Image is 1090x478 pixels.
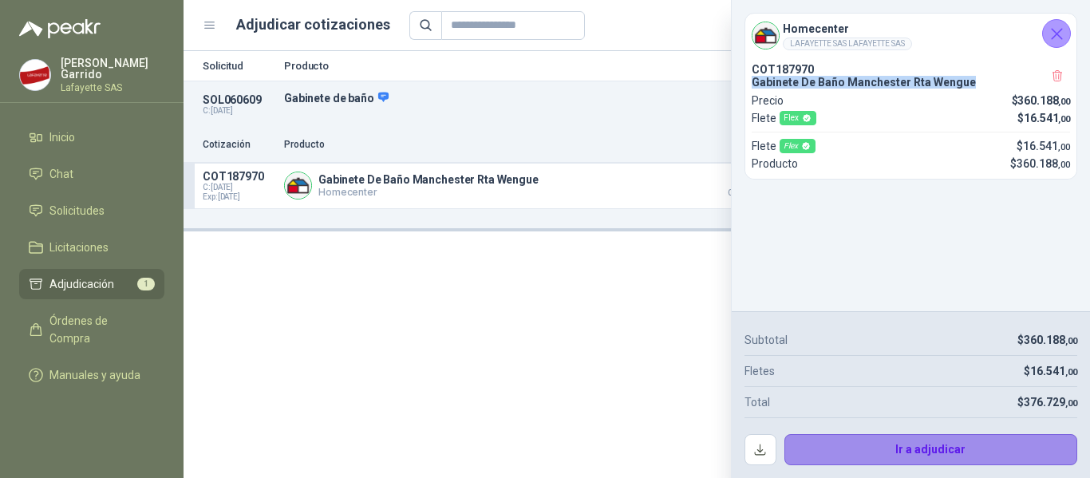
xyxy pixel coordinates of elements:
[284,61,841,71] p: Producto
[203,106,274,116] p: C: [DATE]
[1058,114,1070,124] span: ,00
[744,393,770,411] p: Total
[1024,112,1070,124] span: 16.541
[49,275,114,293] span: Adjudicación
[49,202,105,219] span: Solicitudes
[1012,92,1071,109] p: $
[19,196,164,226] a: Solicitudes
[19,360,164,390] a: Manuales y ayuda
[49,312,149,347] span: Órdenes de Compra
[752,109,816,127] p: Flete
[203,93,274,106] p: SOL060609
[744,362,775,380] p: Fletes
[1024,396,1077,409] span: 376.729
[318,186,539,198] p: Homecenter
[318,173,539,186] p: Gabinete De Baño Manchester Rta Wengue
[284,91,841,105] p: Gabinete de baño
[203,183,274,192] span: C: [DATE]
[236,14,390,36] h1: Adjudicar cotizaciones
[1024,334,1077,346] span: 360.188
[137,278,155,290] span: 1
[752,155,798,172] p: Producto
[19,122,164,152] a: Inicio
[1024,362,1077,380] p: $
[49,366,140,384] span: Manuales y ayuda
[1017,109,1070,127] p: $
[1030,365,1077,377] span: 16.541
[1017,94,1070,107] span: 360.188
[203,137,274,152] p: Cotización
[784,434,1078,466] button: Ir a adjudicar
[203,170,274,183] p: COT187970
[19,232,164,263] a: Licitaciones
[752,92,784,109] p: Precio
[1023,140,1070,152] span: 16.541
[61,83,164,93] p: Lafayette SAS
[780,111,816,125] div: Flex
[1010,155,1070,172] p: $
[1058,97,1070,107] span: ,00
[1058,142,1070,152] span: ,00
[20,60,50,90] img: Company Logo
[203,192,274,202] span: Exp: [DATE]
[704,137,784,152] p: Precio
[284,137,694,152] p: Producto
[744,331,788,349] p: Subtotal
[752,76,1070,89] p: Gabinete De Baño Manchester Rta Wengue
[19,19,101,38] img: Logo peakr
[780,139,816,153] div: Flex
[752,63,1070,76] p: COT187970
[1017,331,1077,349] p: $
[19,306,164,354] a: Órdenes de Compra
[49,239,109,256] span: Licitaciones
[704,189,784,197] span: Crédito 30 días
[1058,160,1070,170] span: ,00
[1065,336,1077,346] span: ,00
[1017,137,1070,155] p: $
[1017,157,1070,170] span: 360.188
[203,61,274,71] p: Solicitud
[49,165,73,183] span: Chat
[49,128,75,146] span: Inicio
[285,172,311,199] img: Company Logo
[19,269,164,299] a: Adjudicación1
[61,57,164,80] p: [PERSON_NAME] Garrido
[1065,367,1077,377] span: ,00
[704,170,784,197] p: $ 360.188
[19,159,164,189] a: Chat
[1065,398,1077,409] span: ,00
[752,137,816,155] p: Flete
[1017,393,1077,411] p: $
